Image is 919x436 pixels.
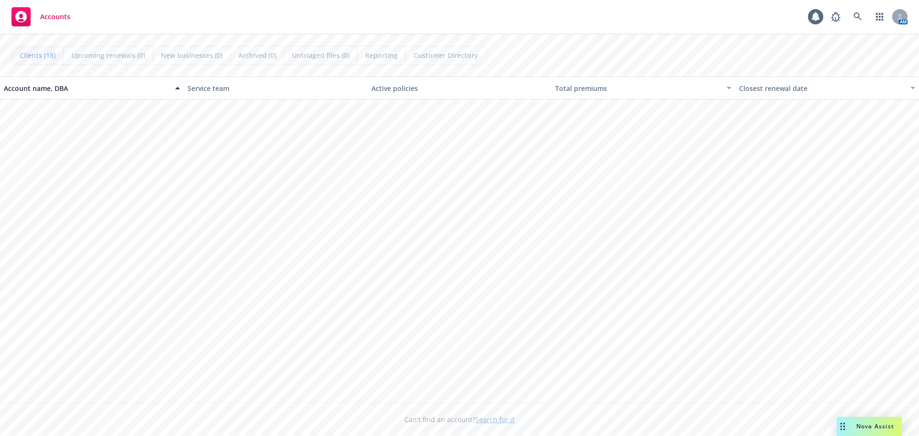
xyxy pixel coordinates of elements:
[371,83,548,93] div: Active policies
[856,422,894,430] span: Nova Assist
[475,415,515,424] a: Search for it
[238,50,276,60] span: Archived (0)
[365,50,398,60] span: Reporting
[826,7,845,26] a: Report a Bug
[71,50,145,60] span: Upcoming renewals (0)
[292,50,349,60] span: Untriaged files (0)
[404,414,515,425] span: Can't find an account?
[368,77,551,100] button: Active policies
[40,13,70,21] span: Accounts
[837,417,849,436] div: Drag to move
[188,83,364,93] div: Service team
[870,7,889,26] a: Switch app
[8,3,74,30] a: Accounts
[837,417,902,436] button: Nova Assist
[184,77,368,100] button: Service team
[739,83,905,93] div: Closest renewal date
[848,7,867,26] a: Search
[555,83,721,93] div: Total premiums
[161,50,223,60] span: New businesses (0)
[735,77,919,100] button: Closest renewal date
[551,77,735,100] button: Total premiums
[4,83,169,93] div: Account name, DBA
[414,50,478,60] span: Customer Directory
[20,50,56,60] span: Clients (18)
